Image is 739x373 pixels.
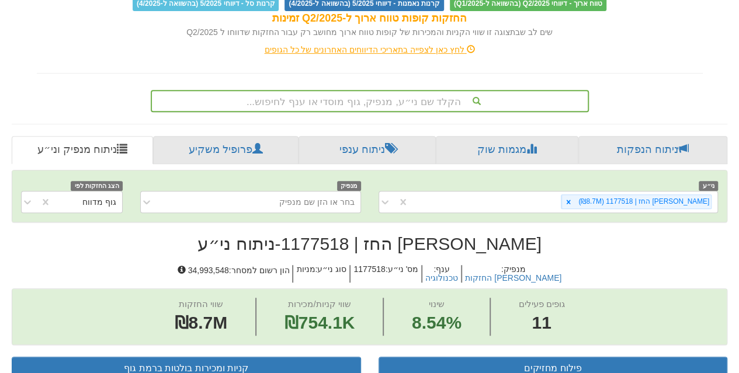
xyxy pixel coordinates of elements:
span: הצג החזקות לפי [71,181,122,191]
h5: ענף : [421,265,461,283]
span: 8.54% [412,311,462,336]
span: ₪8.7M [174,313,227,332]
div: שים לב שבתצוגה זו שווי הקניות והמכירות של קופות טווח ארוך מחושב רק עבור החזקות שדווחו ל Q2/2025 [37,26,703,38]
span: מנפיק [337,181,361,191]
div: לחץ כאן לצפייה בתאריכי הדיווחים האחרונים של כל הגופים [28,44,712,55]
span: שינוי [429,299,445,309]
div: [PERSON_NAME] החז | 1177518 (₪8.7M) [575,195,711,208]
span: ני״ע [699,181,718,191]
h5: סוג ני״ע : מניות [292,265,349,283]
a: מגמות שוק [436,136,578,164]
a: ניתוח ענפי [299,136,436,164]
span: ₪754.1K [285,313,355,332]
h2: [PERSON_NAME] החז | 1177518 - ניתוח ני״ע [12,234,727,253]
button: [PERSON_NAME] החזקות [465,274,561,283]
div: גוף מדווח [82,196,116,208]
div: בחר או הזן שם מנפיק [279,196,355,208]
span: 11 [518,311,564,336]
span: שווי החזקות [179,299,223,309]
h5: הון רשום למסחר : 34,993,548 [175,265,293,283]
div: החזקות קופות טווח ארוך ל-Q2/2025 זמינות [37,11,703,26]
span: גופים פעילים [518,299,564,309]
a: פרופיל משקיע [153,136,298,164]
h5: מנפיק : [461,265,564,283]
a: ניתוח מנפיק וני״ע [12,136,153,164]
div: הקלד שם ני״ע, מנפיק, גוף מוסדי או ענף לחיפוש... [152,91,588,111]
span: שווי קניות/מכירות [288,299,351,309]
a: ניתוח הנפקות [578,136,727,164]
h5: מס' ני״ע : 1177518 [349,265,421,283]
button: טכנולוגיה [425,274,458,283]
